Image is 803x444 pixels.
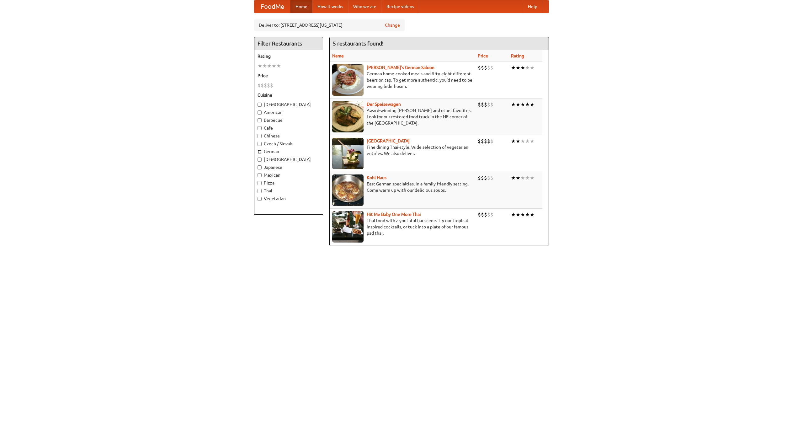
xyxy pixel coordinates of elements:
li: ★ [525,211,530,218]
label: Mexican [258,172,320,178]
li: ★ [516,211,520,218]
a: Rating [511,53,524,58]
img: kohlhaus.jpg [332,174,364,206]
a: Name [332,53,344,58]
input: Barbecue [258,118,262,122]
li: $ [478,138,481,145]
li: ★ [525,101,530,108]
li: $ [487,64,490,71]
label: Pizza [258,180,320,186]
a: Kohl Haus [367,175,386,180]
li: ★ [520,138,525,145]
li: ★ [516,64,520,71]
li: $ [487,211,490,218]
li: $ [487,174,490,181]
p: German home-cooked meals and fifty-eight different beers on tap. To get more authentic, you'd nee... [332,71,473,89]
a: Change [385,22,400,28]
a: [PERSON_NAME]'s German Saloon [367,65,434,70]
li: $ [490,64,493,71]
li: ★ [511,101,516,108]
li: ★ [511,174,516,181]
p: East German specialties, in a family-friendly setting. Come warm up with our delicious soups. [332,181,473,193]
li: $ [484,174,487,181]
label: [DEMOGRAPHIC_DATA] [258,101,320,108]
li: $ [484,64,487,71]
li: $ [481,138,484,145]
input: Chinese [258,134,262,138]
a: Who we are [348,0,381,13]
li: ★ [525,64,530,71]
li: ★ [516,101,520,108]
li: ★ [520,211,525,218]
li: ★ [530,101,534,108]
h5: Rating [258,53,320,59]
li: ★ [525,174,530,181]
input: German [258,150,262,154]
h4: Filter Restaurants [254,37,323,50]
ng-pluralize: 5 restaurants found! [333,40,384,46]
li: $ [481,64,484,71]
input: American [258,110,262,115]
label: Chinese [258,133,320,139]
li: $ [481,174,484,181]
li: ★ [520,101,525,108]
input: Japanese [258,165,262,169]
img: speisewagen.jpg [332,101,364,132]
li: $ [484,101,487,108]
label: [DEMOGRAPHIC_DATA] [258,156,320,163]
div: Deliver to: [STREET_ADDRESS][US_STATE] [254,19,405,31]
li: $ [478,211,481,218]
li: $ [478,64,481,71]
b: Der Speisewagen [367,102,401,107]
label: Czech / Slovak [258,141,320,147]
li: ★ [530,138,534,145]
input: Mexican [258,173,262,177]
input: [DEMOGRAPHIC_DATA] [258,103,262,107]
input: [DEMOGRAPHIC_DATA] [258,158,262,162]
li: ★ [511,64,516,71]
li: $ [487,138,490,145]
a: Recipe videos [381,0,419,13]
li: ★ [520,64,525,71]
li: ★ [530,174,534,181]
li: $ [481,211,484,218]
label: German [258,148,320,155]
li: $ [484,138,487,145]
li: $ [490,138,493,145]
li: ★ [276,62,281,69]
li: $ [490,211,493,218]
input: Thai [258,189,262,193]
li: $ [478,174,481,181]
li: ★ [258,62,262,69]
li: $ [478,101,481,108]
h5: Cuisine [258,92,320,98]
img: babythai.jpg [332,211,364,243]
li: ★ [262,62,267,69]
p: Award-winning [PERSON_NAME] and other favorites. Look for our restored food truck in the NE corne... [332,107,473,126]
li: $ [267,82,270,89]
li: $ [490,174,493,181]
label: Vegetarian [258,195,320,202]
li: $ [484,211,487,218]
a: Price [478,53,488,58]
a: Help [523,0,542,13]
input: Czech / Slovak [258,142,262,146]
li: ★ [516,138,520,145]
label: Thai [258,188,320,194]
li: $ [490,101,493,108]
a: FoodMe [254,0,290,13]
p: Fine dining Thai-style. Wide selection of vegetarian entrées. We also deliver. [332,144,473,157]
img: satay.jpg [332,138,364,169]
label: American [258,109,320,115]
li: ★ [272,62,276,69]
a: How it works [312,0,348,13]
li: ★ [520,174,525,181]
a: [GEOGRAPHIC_DATA] [367,138,410,143]
h5: Price [258,72,320,79]
li: $ [270,82,273,89]
input: Cafe [258,126,262,130]
li: $ [487,101,490,108]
